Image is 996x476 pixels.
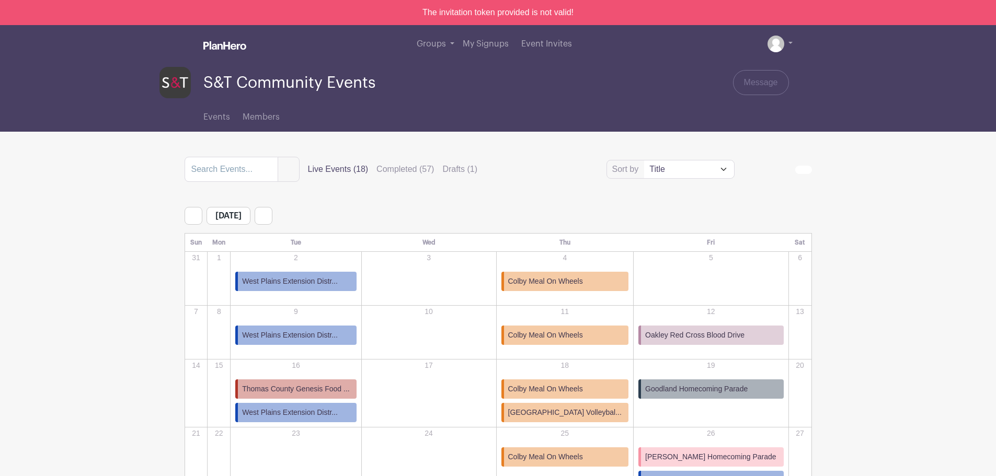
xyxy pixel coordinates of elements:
span: [DATE] [207,207,250,225]
span: Members [243,113,280,121]
span: Colby Meal On Wheels [508,276,583,287]
p: 3 [362,252,496,263]
p: 2 [231,252,360,263]
p: 22 [208,428,230,439]
th: Tue [231,234,361,252]
span: Colby Meal On Wheels [508,330,583,341]
a: Colby Meal On Wheels [501,379,629,399]
p: 23 [231,428,360,439]
img: default-ce2991bfa6775e67f084385cd625a349d9dcbb7a52a09fb2fda1e96e2d18dcdb.png [768,36,784,52]
span: Event Invites [521,40,572,48]
span: Message [744,76,778,89]
input: Search Events... [185,157,278,182]
th: Fri [634,234,788,252]
p: 24 [362,428,496,439]
th: Sun [185,234,208,252]
a: Event Invites [517,25,576,63]
label: Completed (57) [376,163,434,176]
label: Sort by [612,163,642,176]
p: 15 [208,360,230,371]
p: 19 [634,360,787,371]
p: 10 [362,306,496,317]
a: West Plains Extension Distr... [235,403,356,422]
a: [GEOGRAPHIC_DATA] Volleybal... [501,403,629,422]
a: Goodland Homecoming Parade [638,379,783,399]
th: Sat [788,234,811,252]
p: 17 [362,360,496,371]
p: 5 [634,252,787,263]
div: order and view [760,166,812,174]
img: logo_white-6c42ec7e38ccf1d336a20a19083b03d10ae64f83f12c07503d8b9e83406b4c7d.svg [203,41,246,50]
p: 25 [497,428,633,439]
a: Colby Meal On Wheels [501,272,629,291]
span: My Signups [463,40,509,48]
a: [PERSON_NAME] Homecoming Parade [638,447,783,467]
a: Groups [413,25,459,63]
label: Drafts (1) [442,163,477,176]
span: West Plains Extension Distr... [242,407,338,418]
p: 9 [231,306,360,317]
div: filters [308,163,486,176]
a: Events [203,98,230,132]
span: West Plains Extension Distr... [242,276,338,287]
p: 8 [208,306,230,317]
a: Members [243,98,280,132]
p: 13 [789,306,811,317]
span: [PERSON_NAME] Homecoming Parade [645,451,776,462]
label: Live Events (18) [308,163,369,176]
span: Colby Meal On Wheels [508,451,583,462]
th: Thu [496,234,634,252]
span: Goodland Homecoming Parade [645,384,748,394]
p: 6 [789,252,811,263]
th: Wed [361,234,496,252]
a: Message [733,70,789,95]
p: 4 [497,252,633,263]
p: 14 [186,360,207,371]
p: 26 [634,428,787,439]
a: Colby Meal On Wheels [501,326,629,345]
p: 11 [497,306,633,317]
a: Colby Meal On Wheels [501,447,629,467]
p: 1 [208,252,230,263]
a: West Plains Extension Distr... [235,326,356,345]
span: Oakley Red Cross Blood Drive [645,330,745,341]
span: S&T Community Events [203,74,375,91]
span: West Plains Extension Distr... [242,330,338,341]
p: 21 [186,428,207,439]
a: Thomas County Genesis Food ... [235,379,356,399]
a: West Plains Extension Distr... [235,272,356,291]
span: Events [203,113,230,121]
p: 18 [497,360,633,371]
span: Groups [417,40,446,48]
span: Thomas County Genesis Food ... [242,384,349,394]
p: 27 [789,428,811,439]
p: 12 [634,306,787,317]
span: Colby Meal On Wheels [508,384,583,394]
a: Oakley Red Cross Blood Drive [638,326,783,345]
p: 16 [231,360,360,371]
img: s-and-t-logo-planhero.png [159,67,191,98]
a: My Signups [459,25,513,63]
span: [GEOGRAPHIC_DATA] Volleybal... [508,407,622,418]
th: Mon [208,234,231,252]
p: 31 [186,252,207,263]
p: 20 [789,360,811,371]
p: 7 [186,306,207,317]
